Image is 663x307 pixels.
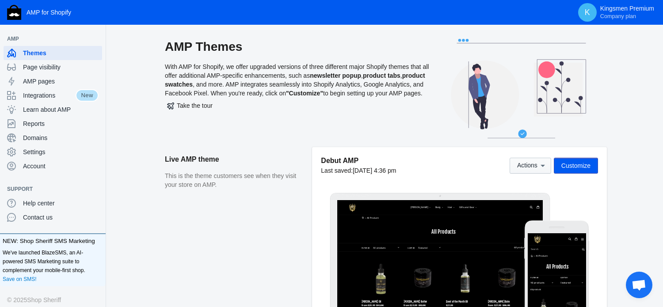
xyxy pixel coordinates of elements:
[165,172,303,189] p: This is the theme customers see when they visit your store on AMP.
[321,166,396,175] div: Last saved:
[4,46,102,60] a: Themes
[216,18,267,27] span: [PERSON_NAME]
[7,5,21,20] img: Shop Sheriff Logo
[27,295,61,305] a: Shop Sheriff
[310,72,361,79] b: newsletter popup
[25,64,61,73] span: All Products
[165,147,303,172] h2: Live AMP theme
[167,102,213,109] span: Take the tour
[510,158,551,174] button: Actions
[3,275,37,284] a: Save on SMS!
[82,48,84,57] span: ›
[23,162,99,171] span: Account
[7,34,90,43] span: AMP
[165,98,215,114] button: Take the tour
[90,37,104,41] button: Add a sales channel
[4,117,102,131] a: Reports
[325,18,338,27] span: Hair
[211,16,279,29] button: [PERSON_NAME]
[277,85,349,104] span: All Products
[98,129,168,136] label: Sort by
[284,16,316,29] button: Body
[286,90,323,97] b: "Customize"
[4,102,102,117] a: Learn about AMP
[363,72,400,79] b: product tabs
[359,18,403,27] span: Gifts and Gear
[73,50,79,56] a: Home
[23,91,76,100] span: Integrations
[23,133,99,142] span: Domains
[10,3,50,34] img: image
[165,72,425,88] b: product swatches
[561,162,591,169] span: Customize
[23,148,99,156] span: Settings
[11,65,16,71] a: Home
[23,63,99,72] span: Page visibility
[355,16,415,29] button: Gifts and Gear
[517,162,537,169] span: Actions
[153,9,171,27] button: Menu
[27,9,71,16] span: AMP for Shopify
[7,185,90,193] span: Support
[7,295,99,305] div: © 2025
[4,40,174,57] input: Search
[4,145,102,159] a: Settings
[10,163,40,171] span: 68 products
[600,5,654,20] p: Kingsmen Premium
[24,7,64,38] img: image
[289,18,305,27] span: Body
[23,105,99,114] span: Learn about AMP
[583,8,592,17] span: K
[4,88,102,102] a: IntegrationsNew
[4,131,102,145] a: Domains
[4,159,102,173] a: Account
[521,136,554,145] span: 68 products
[23,213,99,222] span: Contact us
[626,272,652,298] div: Open chat
[76,89,99,102] span: New
[207,138,229,146] label: Sort by
[4,210,102,224] a: Contact us
[10,129,80,136] label: Filter by
[554,158,598,174] button: Customize
[23,199,99,208] span: Help center
[4,60,102,74] a: Page visibility
[321,156,396,165] h5: Debut AMP
[20,64,22,73] span: ›
[87,48,122,57] span: All Products
[56,91,122,109] span: All Products
[90,187,104,191] button: Add a sales channel
[72,138,96,146] label: Filter by
[23,77,99,86] span: AMP pages
[165,39,430,147] div: With AMP for Shopify, we offer upgraded versions of three different major Shopify themes that all...
[600,13,636,20] span: Company plan
[165,39,430,55] h2: AMP Themes
[23,49,99,57] span: Themes
[4,74,102,88] a: AMP pages
[353,167,396,174] span: [DATE] 4:36 pm
[10,278,156,290] span: Go to full site
[23,119,99,128] span: Reports
[321,16,350,29] button: Hair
